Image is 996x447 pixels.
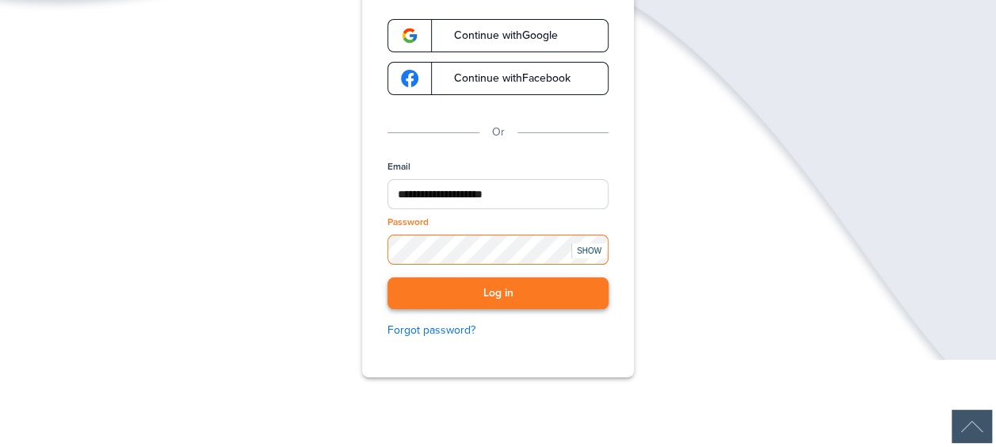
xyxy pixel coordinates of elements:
[387,235,609,264] input: Password
[952,410,992,443] div: Scroll Back to Top
[387,160,410,174] label: Email
[387,322,609,339] a: Forgot password?
[387,277,609,310] button: Log in
[401,70,418,87] img: google-logo
[571,243,606,258] div: SHOW
[438,30,558,41] span: Continue with Google
[387,179,609,209] input: Email
[438,73,571,84] span: Continue with Facebook
[387,19,609,52] a: google-logoContinue withGoogle
[401,27,418,44] img: google-logo
[492,124,505,141] p: Or
[387,62,609,95] a: google-logoContinue withFacebook
[387,216,429,229] label: Password
[952,410,992,443] img: Back to Top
